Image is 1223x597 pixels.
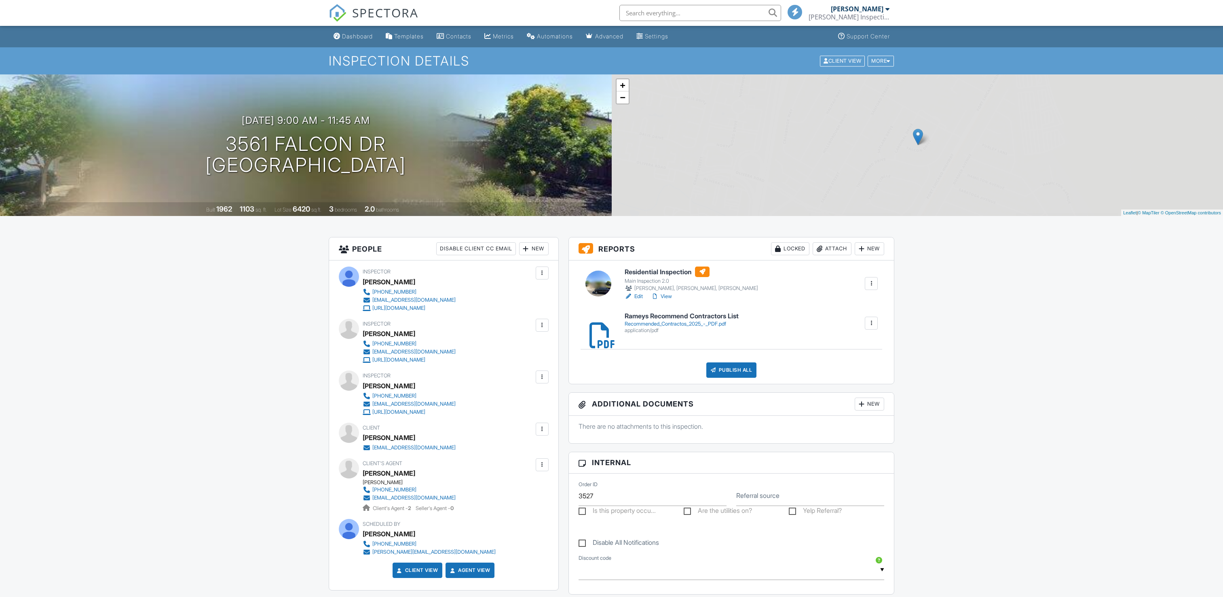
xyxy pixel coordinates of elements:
[537,33,573,40] div: Automations
[809,13,889,21] div: Ramey's Inspection Services LLC
[363,444,456,452] a: [EMAIL_ADDRESS][DOMAIN_NAME]
[256,207,267,213] span: sq. ft.
[868,55,894,66] div: More
[335,207,357,213] span: bedrooms
[625,267,758,277] h6: Residential Inspection
[436,242,516,255] div: Disable Client CC Email
[363,540,496,548] a: [PHONE_NUMBER]
[373,505,412,511] span: Client's Agent -
[372,495,456,501] div: [EMAIL_ADDRESS][DOMAIN_NAME]
[771,242,809,255] div: Locked
[363,328,415,340] div: [PERSON_NAME]
[329,205,334,213] div: 3
[625,313,739,320] h6: Rameys Recommend Contractors List
[855,398,884,411] div: New
[329,4,346,22] img: The Best Home Inspection Software - Spectora
[519,242,549,255] div: New
[363,340,456,348] a: [PHONE_NUMBER]
[363,276,415,288] div: [PERSON_NAME]
[645,33,668,40] div: Settings
[579,539,659,549] label: Disable All Notifications
[372,349,456,355] div: [EMAIL_ADDRESS][DOMAIN_NAME]
[625,313,739,333] a: Rameys Recommend Contractors List Recommended_Contractos_2025_-_PDF.pdf application/pdf
[617,91,629,104] a: Zoom out
[433,29,475,44] a: Contacts
[205,133,406,176] h1: 3561 Falcon Dr [GEOGRAPHIC_DATA]
[579,507,656,517] label: Is this property occupied?
[569,452,894,473] h3: Internal
[372,549,496,555] div: [PERSON_NAME][EMAIL_ADDRESS][DOMAIN_NAME]
[329,237,558,260] h3: People
[363,528,415,540] div: [PERSON_NAME]
[450,505,454,511] strong: 0
[363,392,456,400] a: [PHONE_NUMBER]
[416,505,454,511] span: Seller's Agent -
[329,11,418,28] a: SPECTORA
[625,284,758,292] div: [PERSON_NAME], [PERSON_NAME], [PERSON_NAME]
[1161,210,1221,215] a: © OpenStreetMap contributors
[363,288,456,296] a: [PHONE_NUMBER]
[619,5,781,21] input: Search everything...
[1123,210,1136,215] a: Leaflet
[275,207,291,213] span: Lot Size
[293,205,310,213] div: 6420
[684,507,752,517] label: Are the utilities on?
[363,432,415,444] div: [PERSON_NAME]
[813,242,851,255] div: Attach
[408,505,411,511] strong: 2
[363,494,456,502] a: [EMAIL_ADDRESS][DOMAIN_NAME]
[372,401,456,407] div: [EMAIL_ADDRESS][DOMAIN_NAME]
[706,362,757,378] div: Publish All
[240,205,254,213] div: 1103
[363,321,391,327] span: Inspector
[372,541,416,547] div: [PHONE_NUMBER]
[835,29,893,44] a: Support Center
[855,242,884,255] div: New
[569,393,894,416] h3: Additional Documents
[329,54,895,68] h1: Inspection Details
[342,33,373,40] div: Dashboard
[617,79,629,91] a: Zoom in
[363,356,456,364] a: [URL][DOMAIN_NAME]
[481,29,517,44] a: Metrics
[583,29,627,44] a: Advanced
[625,292,643,301] a: Edit
[448,566,490,574] a: Agent View
[1138,210,1160,215] a: © MapTiler
[1121,210,1223,216] div: |
[372,487,416,493] div: [PHONE_NUMBER]
[446,33,471,40] div: Contacts
[363,304,456,312] a: [URL][DOMAIN_NAME]
[372,393,416,399] div: [PHONE_NUMBER]
[595,33,623,40] div: Advanced
[216,205,232,213] div: 1962
[493,33,514,40] div: Metrics
[352,4,418,21] span: SPECTORA
[372,445,456,451] div: [EMAIL_ADDRESS][DOMAIN_NAME]
[625,327,739,334] div: application/pdf
[579,555,611,562] label: Discount code
[524,29,576,44] a: Automations (Basic)
[633,29,672,44] a: Settings
[363,296,456,304] a: [EMAIL_ADDRESS][DOMAIN_NAME]
[363,408,456,416] a: [URL][DOMAIN_NAME]
[363,425,380,431] span: Client
[394,33,424,40] div: Templates
[363,548,496,556] a: [PERSON_NAME][EMAIL_ADDRESS][DOMAIN_NAME]
[311,207,321,213] span: sq.ft.
[365,205,375,213] div: 2.0
[847,33,890,40] div: Support Center
[579,422,885,431] p: There are no attachments to this inspection.
[625,321,739,327] div: Recommended_Contractos_2025_-_PDF.pdf
[363,400,456,408] a: [EMAIL_ADDRESS][DOMAIN_NAME]
[382,29,427,44] a: Templates
[372,409,425,415] div: [URL][DOMAIN_NAME]
[372,289,416,295] div: [PHONE_NUMBER]
[330,29,376,44] a: Dashboard
[363,348,456,356] a: [EMAIL_ADDRESS][DOMAIN_NAME]
[395,566,438,574] a: Client View
[363,269,391,275] span: Inspector
[363,460,402,466] span: Client's Agent
[651,292,672,301] a: View
[831,5,883,13] div: [PERSON_NAME]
